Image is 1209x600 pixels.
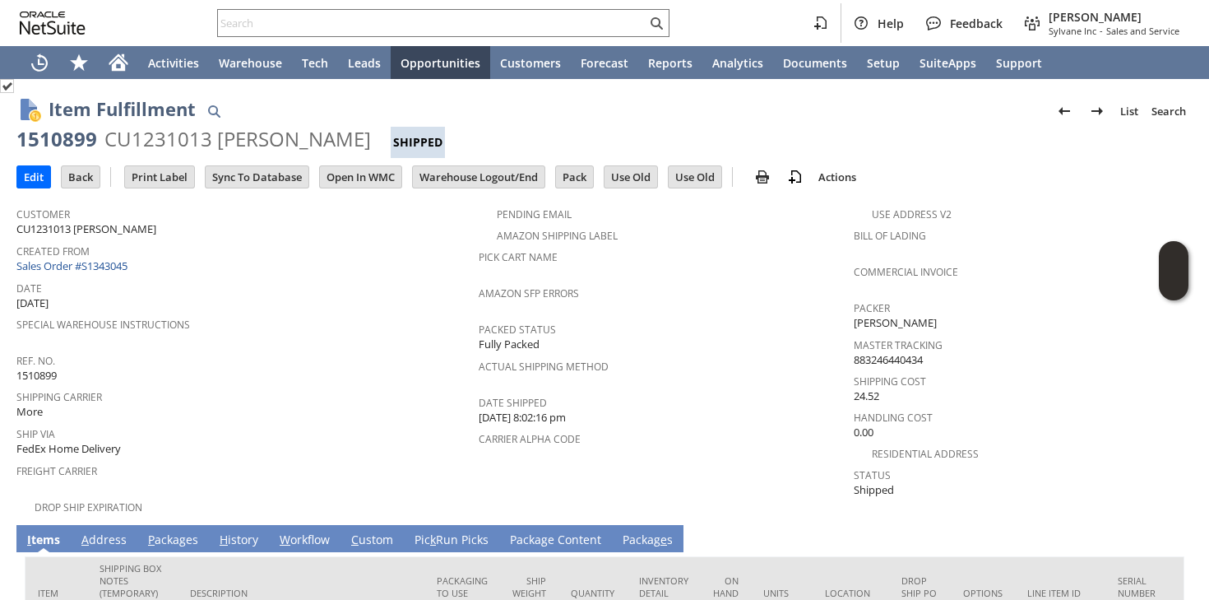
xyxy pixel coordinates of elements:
[919,55,976,71] span: SuiteApps
[16,318,190,332] a: Special Warehouse Instructions
[1100,25,1103,37] span: -
[99,46,138,79] a: Home
[413,166,544,188] input: Warehouse Logout/End
[401,55,480,71] span: Opportunities
[17,166,50,188] input: Edit
[581,55,628,71] span: Forecast
[872,207,952,221] a: Use Address V2
[854,482,894,498] span: Shipped
[479,286,579,300] a: Amazon SFP Errors
[148,55,199,71] span: Activities
[206,166,308,188] input: Sync To Database
[648,55,693,71] span: Reports
[347,532,397,550] a: Custom
[292,46,338,79] a: Tech
[16,368,57,384] span: 1510899
[148,532,155,547] span: P
[35,500,142,514] a: Drop Ship Expiration
[125,166,194,188] input: Print Label
[556,166,593,188] input: Pack
[854,425,873,440] span: 0.00
[30,53,49,72] svg: Recent Records
[220,532,228,547] span: H
[497,207,572,221] a: Pending Email
[69,53,89,72] svg: Shortcuts
[506,532,605,550] a: Package Content
[320,166,401,188] input: Open In WMC
[276,532,334,550] a: Workflow
[16,281,42,295] a: Date
[479,410,566,426] span: [DATE] 8:02:16 pm
[773,46,857,79] a: Documents
[27,532,31,547] span: I
[1106,25,1179,37] span: Sales and Service
[16,258,132,273] a: Sales Order #S1343045
[785,167,805,187] img: add-record.svg
[500,55,561,71] span: Customers
[857,46,910,79] a: Setup
[430,532,436,547] span: k
[910,46,986,79] a: SuiteApps
[138,46,209,79] a: Activities
[854,352,923,368] span: 883246440434
[1145,98,1193,124] a: Search
[604,166,657,188] input: Use Old
[1049,9,1179,25] span: [PERSON_NAME]
[712,55,763,71] span: Analytics
[437,574,488,599] div: Packaging to Use
[512,574,546,599] div: Ship Weight
[669,166,721,188] input: Use Old
[639,574,688,599] div: Inventory Detail
[479,360,609,374] a: Actual Shipping Method
[16,427,55,441] a: Ship Via
[1159,272,1188,301] span: Oracle Guided Learning Widget. To move around, please hold and drag
[338,46,391,79] a: Leads
[62,166,100,188] input: Back
[479,432,581,446] a: Carrier Alpha Code
[1118,574,1184,599] div: Serial Number
[638,46,702,79] a: Reports
[16,390,102,404] a: Shipping Carrier
[219,55,282,71] span: Warehouse
[872,447,979,461] a: Residential Address
[479,250,558,264] a: Pick Cart Name
[986,46,1052,79] a: Support
[104,126,371,152] div: CU1231013 [PERSON_NAME]
[16,207,70,221] a: Customer
[391,127,445,158] div: Shipped
[479,337,540,352] span: Fully Packed
[16,464,97,478] a: Freight Carrier
[209,46,292,79] a: Warehouse
[16,354,55,368] a: Ref. No.
[479,323,556,337] a: Packed Status
[16,244,90,258] a: Created From
[144,532,202,550] a: Packages
[100,562,165,599] div: Shipping Box Notes (Temporary)
[77,532,131,550] a: Address
[20,12,86,35] svg: logo
[109,53,128,72] svg: Home
[854,265,958,279] a: Commercial Invoice
[571,46,638,79] a: Forecast
[854,468,891,482] a: Status
[660,532,667,547] span: e
[1159,241,1188,300] iframe: Click here to launch Oracle Guided Learning Help Panel
[854,338,943,352] a: Master Tracking
[16,221,156,237] span: CU1231013 [PERSON_NAME]
[950,16,1003,31] span: Feedback
[351,532,359,547] span: C
[753,167,772,187] img: print.svg
[854,315,937,331] span: [PERSON_NAME]
[1087,101,1107,121] img: Next
[16,404,43,420] span: More
[702,46,773,79] a: Analytics
[59,46,99,79] div: Shortcuts
[16,126,97,152] div: 1510899
[16,295,49,311] span: [DATE]
[854,229,926,243] a: Bill Of Lading
[280,532,290,547] span: W
[854,411,933,425] a: Handling Cost
[23,532,64,550] a: Items
[81,532,89,547] span: A
[541,532,548,547] span: g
